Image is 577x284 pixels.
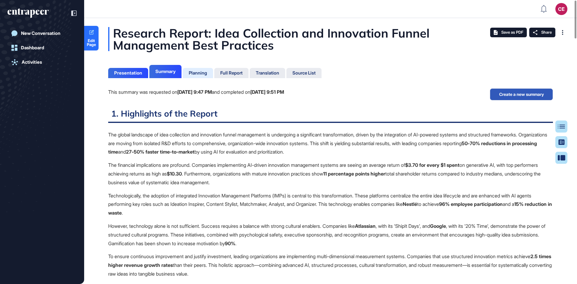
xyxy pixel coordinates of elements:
p: The financial implications are profound. Companies implementing AI-driven innovation management s... [108,161,553,187]
span: Edit Page [84,39,99,47]
span: Save as PDF [501,30,523,35]
span: Share [541,30,552,35]
div: This summary was requested on and completed on [108,88,284,96]
button: Create a new summary [490,88,553,100]
div: Summary [155,69,176,74]
strong: 90% [225,240,235,246]
div: Full Report [220,70,243,76]
div: Presentation [114,70,142,76]
strong: 11 percentage points higher [323,171,385,177]
h2: 1. Highlights of the Report [108,108,553,123]
div: Activities [22,60,42,65]
div: New Conversation [21,31,60,36]
p: Technologically, the adoption of integrated Innovation Management Platforms (IMPs) is central to ... [108,191,553,217]
p: The global landscape of idea collection and innovation funnel management is undergoing a signific... [108,130,553,156]
strong: $10.30 [167,171,182,177]
p: To ensure continuous improvement and justify investment, leading organizations are implementing m... [108,252,553,278]
a: Dashboard [8,42,77,54]
div: Planning [189,70,207,76]
a: New Conversation [8,27,77,39]
div: Research Report: Idea Collection and Innovation Funnel Management Best Practices [108,27,553,51]
div: Translation [256,70,279,76]
a: Edit Page [84,26,99,50]
strong: 27-50% faster time-to-market [126,149,194,155]
div: entrapeer-logo [8,8,49,18]
b: [DATE] 9:51 PM [250,89,284,95]
strong: Google [430,223,446,229]
b: [DATE] 9:47 PM [177,89,212,95]
p: However, technology alone is not sufficient. Success requires a balance with strong cultural enab... [108,222,553,248]
button: CE [555,3,567,15]
strong: Atlassian [355,223,376,229]
a: Activities [8,56,77,68]
strong: Nestlé [403,201,417,207]
strong: $3.70 for every $1 spent [405,162,459,168]
div: Dashboard [21,45,44,50]
strong: 96% employee participation [439,201,503,207]
div: Source List [292,70,316,76]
